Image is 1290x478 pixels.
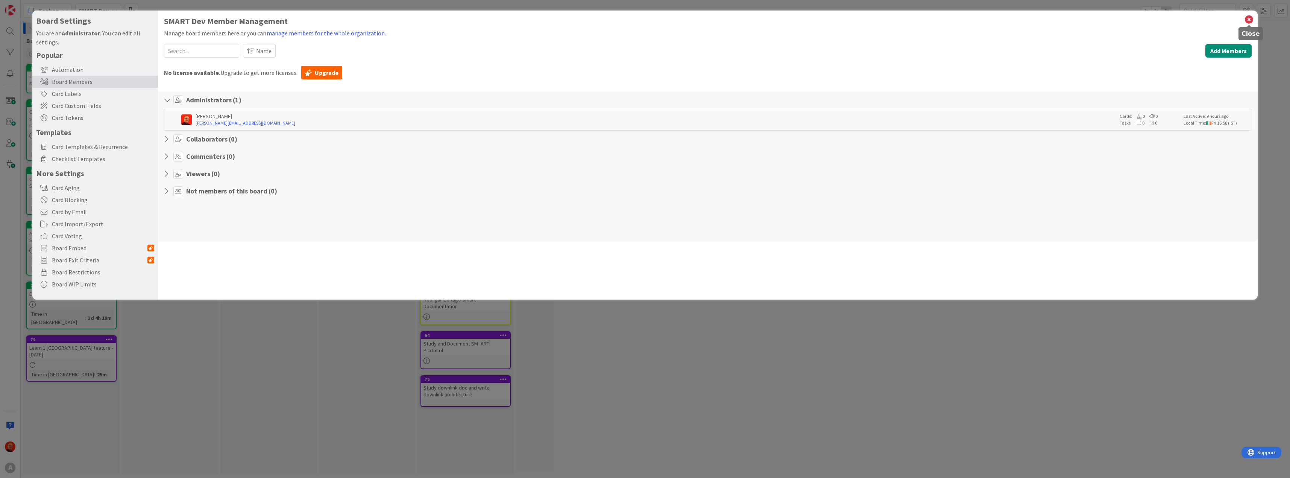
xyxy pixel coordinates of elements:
b: Administrator [62,29,100,37]
span: Board Exit Criteria [52,256,147,265]
div: Card Aging [32,182,158,194]
img: ie.png [1206,121,1211,125]
div: Board WIP Limits [32,278,158,290]
b: No license available. [164,69,220,76]
span: Card Tokens [52,113,154,122]
span: ( 0 ) [226,152,235,161]
span: Upgrade to get more licenses. [164,68,297,77]
a: [PERSON_NAME][EMAIL_ADDRESS][DOMAIN_NAME] [196,120,1116,126]
div: Manage board members here or you can [164,28,1252,38]
span: Board Restrictions [52,268,154,277]
span: ( 0 ) [211,169,220,178]
span: ( 1 ) [233,96,241,104]
span: 0 [1144,120,1157,126]
h4: Not members of this board [186,187,277,195]
button: manage members for the whole organization. [266,28,386,38]
span: Card Voting [52,231,154,241]
div: Last Active: 9 hours ago [1184,113,1249,120]
span: 0 [1145,113,1158,119]
h5: Templates [36,128,154,137]
div: Cards: [1120,113,1180,120]
div: Board Members [32,76,158,88]
span: Board Embed [52,244,147,253]
button: Add Members [1205,44,1252,58]
h5: More Settings [36,169,154,178]
h5: Popular [36,50,154,60]
div: You are an . You can edit all settings. [36,29,154,47]
div: Tasks: [1120,120,1180,126]
div: Card Import/Export [32,218,158,230]
a: Upgrade [301,66,342,79]
img: CP [181,114,192,125]
span: Name [256,46,272,55]
span: Card Templates & Recurrence [52,142,154,151]
div: Automation [32,64,158,76]
div: Local Time: Fri 16:58 (IST) [1184,120,1249,126]
h4: Viewers [186,170,220,178]
span: Card Custom Fields [52,101,154,110]
h5: Close [1241,30,1260,37]
span: 0 [1132,113,1145,119]
span: 0 [1132,120,1144,126]
h1: SMART Dev Member Management [164,17,1252,26]
div: Card Blocking [32,194,158,206]
span: ( 0 ) [229,135,237,143]
h4: Board Settings [36,16,154,26]
span: Checklist Templates [52,154,154,163]
input: Search... [164,44,239,58]
h4: Collaborators [186,135,237,143]
div: Card Labels [32,88,158,100]
span: Support [16,1,34,10]
h4: Commenters [186,152,235,161]
span: ( 0 ) [269,187,277,195]
span: Card by Email [52,207,154,216]
div: [PERSON_NAME] [196,113,1116,120]
h4: Administrators [186,96,241,104]
button: Name [243,44,276,58]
